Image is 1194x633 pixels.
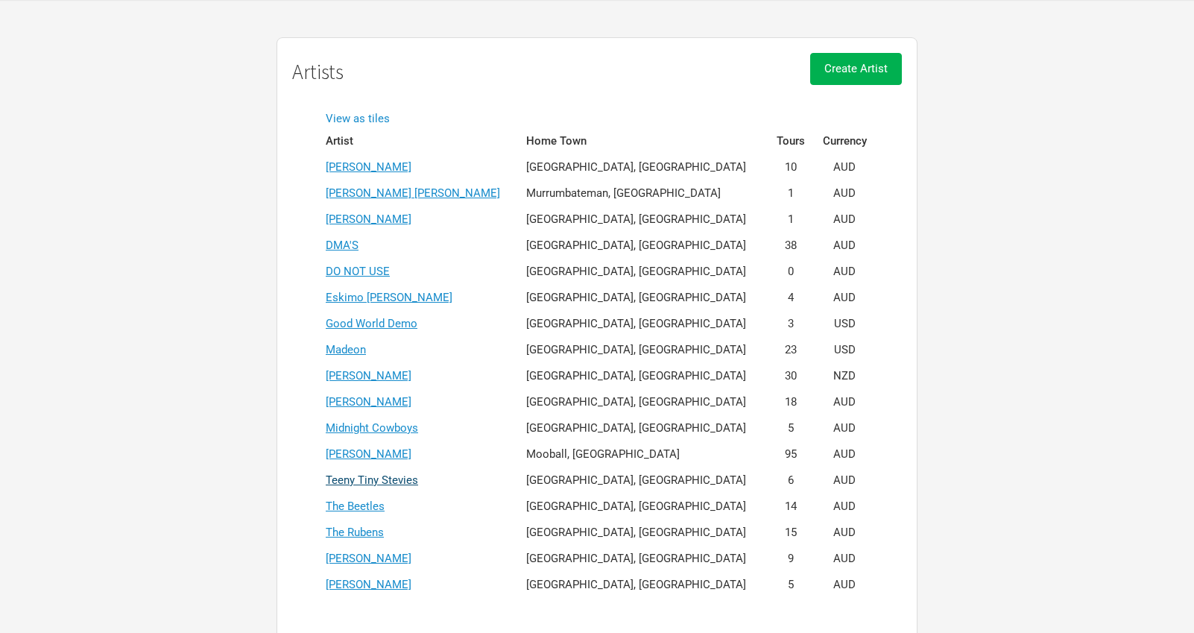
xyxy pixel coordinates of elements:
[813,128,876,154] th: Currency
[813,363,876,389] td: NZD
[519,363,768,389] td: [GEOGRAPHIC_DATA], [GEOGRAPHIC_DATA]
[519,494,768,520] td: [GEOGRAPHIC_DATA], [GEOGRAPHIC_DATA]
[813,415,876,441] td: AUD
[813,520,876,546] td: AUD
[326,239,358,252] a: DMA'S
[326,317,417,330] a: Good World Demo
[326,526,384,539] a: The Rubens
[326,578,411,591] a: [PERSON_NAME]
[768,441,813,467] td: 95
[326,160,411,174] a: [PERSON_NAME]
[768,128,813,154] th: Tours
[519,467,768,494] td: [GEOGRAPHIC_DATA], [GEOGRAPHIC_DATA]
[768,520,813,546] td: 15
[813,180,876,207] td: AUD
[813,154,876,180] td: AUD
[813,285,876,311] td: AUD
[813,259,876,285] td: AUD
[519,311,768,337] td: [GEOGRAPHIC_DATA], [GEOGRAPHIC_DATA]
[768,415,813,441] td: 5
[318,128,519,154] th: Artist
[326,212,411,226] a: [PERSON_NAME]
[813,311,876,337] td: USD
[813,494,876,520] td: AUD
[326,473,418,487] a: Teeny Tiny Stevies
[519,520,768,546] td: [GEOGRAPHIC_DATA], [GEOGRAPHIC_DATA]
[768,285,813,311] td: 4
[519,180,768,207] td: Murrumbateman, [GEOGRAPHIC_DATA]
[813,546,876,572] td: AUD
[813,233,876,259] td: AUD
[326,291,452,304] a: Eskimo [PERSON_NAME]
[813,572,876,598] td: AUD
[519,337,768,363] td: [GEOGRAPHIC_DATA], [GEOGRAPHIC_DATA]
[768,154,813,180] td: 10
[326,421,418,435] a: Midnight Cowboys
[326,500,385,513] a: The Beetles
[519,415,768,441] td: [GEOGRAPHIC_DATA], [GEOGRAPHIC_DATA]
[824,62,888,75] span: Create Artist
[768,363,813,389] td: 30
[768,337,813,363] td: 23
[519,259,768,285] td: [GEOGRAPHIC_DATA], [GEOGRAPHIC_DATA]
[326,343,366,356] a: Madeon
[326,265,390,278] a: DO NOT USE
[768,233,813,259] td: 38
[326,447,411,461] a: [PERSON_NAME]
[768,572,813,598] td: 5
[813,337,876,363] td: USD
[768,311,813,337] td: 3
[768,494,813,520] td: 14
[519,285,768,311] td: [GEOGRAPHIC_DATA], [GEOGRAPHIC_DATA]
[813,467,876,494] td: AUD
[292,60,902,84] h1: Artists
[519,572,768,598] td: [GEOGRAPHIC_DATA], [GEOGRAPHIC_DATA]
[810,53,902,85] button: Create Artist
[519,207,768,233] td: [GEOGRAPHIC_DATA], [GEOGRAPHIC_DATA]
[326,112,390,125] a: View as tiles
[519,546,768,572] td: [GEOGRAPHIC_DATA], [GEOGRAPHIC_DATA]
[768,259,813,285] td: 0
[768,207,813,233] td: 1
[768,467,813,494] td: 6
[519,233,768,259] td: [GEOGRAPHIC_DATA], [GEOGRAPHIC_DATA]
[519,128,768,154] th: Home Town
[768,389,813,415] td: 18
[768,180,813,207] td: 1
[326,186,500,200] a: [PERSON_NAME] [PERSON_NAME]
[326,395,411,409] a: [PERSON_NAME]
[768,546,813,572] td: 9
[813,441,876,467] td: AUD
[813,207,876,233] td: AUD
[519,389,768,415] td: [GEOGRAPHIC_DATA], [GEOGRAPHIC_DATA]
[326,552,411,565] a: [PERSON_NAME]
[326,369,411,382] a: [PERSON_NAME]
[813,389,876,415] td: AUD
[519,441,768,467] td: Mooball, [GEOGRAPHIC_DATA]
[519,154,768,180] td: [GEOGRAPHIC_DATA], [GEOGRAPHIC_DATA]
